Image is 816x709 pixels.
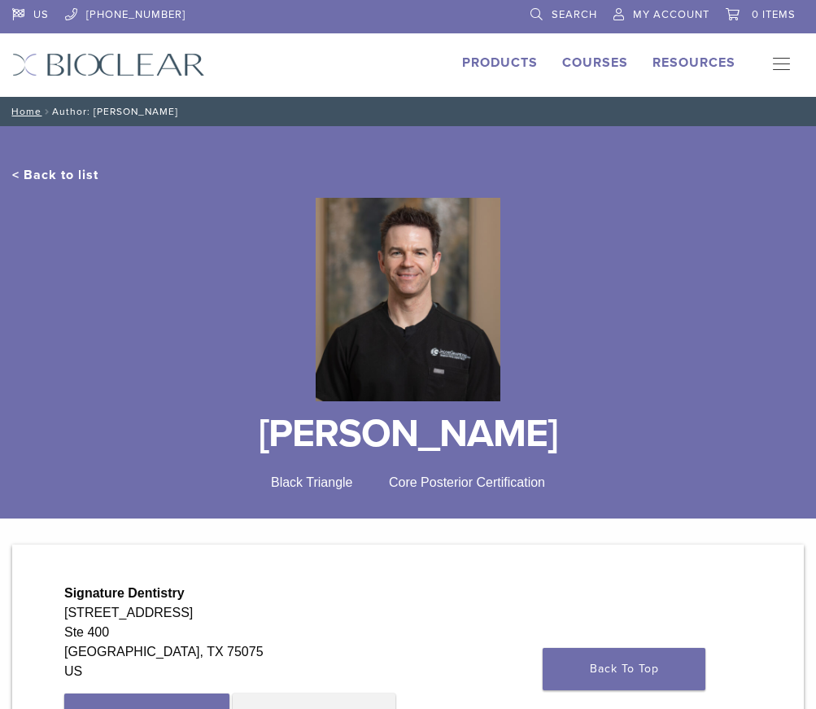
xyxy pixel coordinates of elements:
nav: Primary Navigation [760,53,804,77]
h1: [PERSON_NAME] [12,414,804,453]
a: Back To Top [543,648,705,690]
span: / [41,107,52,116]
span: Black Triangle [271,475,353,489]
img: Bioclear [316,198,500,401]
a: < Back to list [12,167,98,183]
span: My Account [633,8,709,21]
div: Ste 400 [64,623,408,642]
a: Courses [562,55,628,71]
div: [STREET_ADDRESS] [64,603,408,623]
span: Search [552,8,597,21]
strong: Signature Dentistry [64,586,185,600]
span: 0 items [752,8,796,21]
img: Bioclear [12,53,205,77]
span: Core Posterior Certification [389,475,545,489]
a: Products [462,55,538,71]
div: [GEOGRAPHIC_DATA], TX 75075 US [64,642,408,681]
a: Home [7,106,41,117]
a: Resources [652,55,735,71]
